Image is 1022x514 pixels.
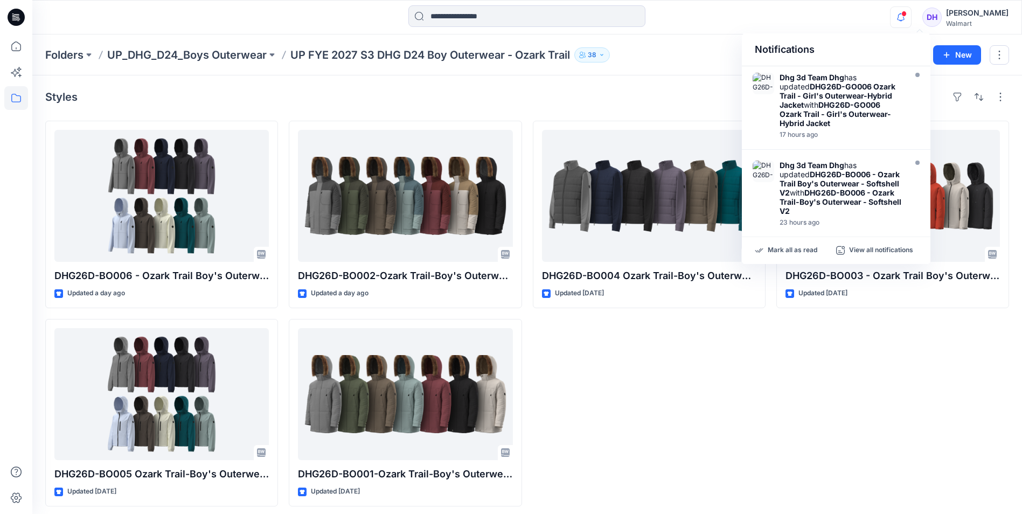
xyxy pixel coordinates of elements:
button: New [933,45,981,65]
div: Wednesday, September 17, 2025 02:59 [780,219,903,226]
strong: Dhg 3d Team Dhg [780,73,844,82]
h4: Styles [45,91,78,103]
strong: DHG26D-GO006 Ozark Trail - Girl's Outerwear-Hybrid Jacket [780,82,895,109]
p: DHG26D-BO005 Ozark Trail-Boy's Outerwear - Softshell V1 [54,467,269,482]
div: [PERSON_NAME] [946,6,1009,19]
p: Updated [DATE] [798,288,847,299]
div: has updated with [780,73,903,128]
img: DHG26D-GO006 Ozark Trail - Girl's Outerwear-Hybrid Jacket [753,73,774,94]
p: Mark all as read [768,246,817,255]
a: DHG26D-BO005 Ozark Trail-Boy's Outerwear - Softshell V1 [54,328,269,460]
strong: DHG26D-BO006 - Ozark Trail-Boy's Outerwear - Softshell V2 [780,188,901,216]
p: DHG26D-BO006 - Ozark Trail Boy's Outerwear - Softshell V2 [54,268,269,283]
p: DHG26D-BO001-Ozark Trail-Boy's Outerwear - Parka Jkt V1 [298,467,512,482]
p: Updated [DATE] [67,486,116,497]
p: Updated [DATE] [311,486,360,497]
a: DHG26D-BO006 - Ozark Trail Boy's Outerwear - Softshell V2 [54,130,269,262]
a: DHG26D-BO001-Ozark Trail-Boy's Outerwear - Parka Jkt V1 [298,328,512,460]
p: DHG26D-BO004 Ozark Trail-Boy's Outerwear - Hybrid Jacket Opt.1 [542,268,756,283]
a: DHG26D-BO002-Ozark Trail-Boy's Outerwear - Parka Jkt V2 Opt 2 [298,130,512,262]
p: View all notifications [849,246,913,255]
strong: DHG26D-BO006 - Ozark Trail Boy's Outerwear - Softshell V2 [780,170,900,197]
p: UP FYE 2027 S3 DHG D24 Boy Outerwear - Ozark Trail [290,47,570,62]
p: Updated a day ago [67,288,125,299]
div: has updated with [780,161,903,216]
a: UP_DHG_D24_Boys Outerwear [107,47,267,62]
p: Updated a day ago [311,288,369,299]
p: DHG26D-BO002-Ozark Trail-Boy's Outerwear - Parka Jkt V2 Opt 2 [298,268,512,283]
div: Wednesday, September 17, 2025 08:50 [780,131,903,138]
a: DHG26D-BO004 Ozark Trail-Boy's Outerwear - Hybrid Jacket Opt.1 [542,130,756,262]
p: Updated [DATE] [555,288,604,299]
div: Notifications [742,33,930,66]
p: DHG26D-BO003 - Ozark Trail Boy's Outerwear - Performance Jacket Opt 2 [785,268,1000,283]
strong: DHG26D-GO006 Ozark Trail - Girl's Outerwear-Hybrid Jacket [780,100,891,128]
a: Folders [45,47,84,62]
strong: Dhg 3d Team Dhg [780,161,844,170]
div: Walmart [946,19,1009,27]
button: 38 [574,47,610,62]
img: DHG26D-BO006 - Ozark Trail-Boy's Outerwear - Softshell V2 [753,161,774,182]
p: 38 [588,49,596,61]
div: DH [922,8,942,27]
